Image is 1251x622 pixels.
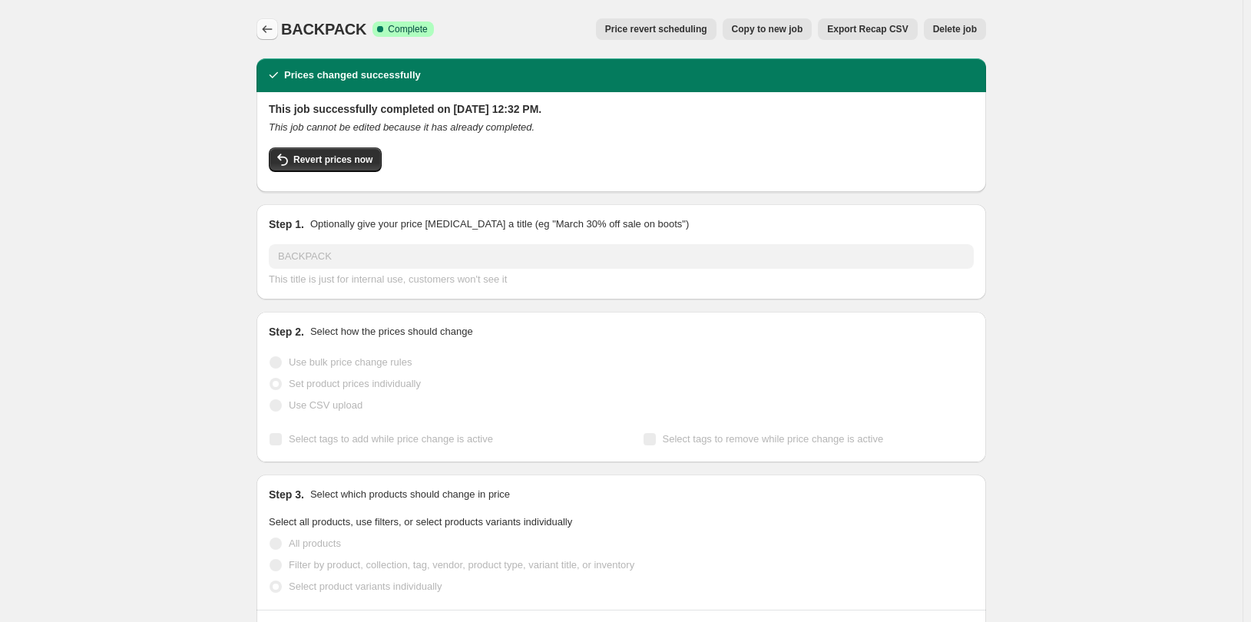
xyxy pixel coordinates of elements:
h2: Step 2. [269,324,304,339]
i: This job cannot be edited because it has already completed. [269,121,534,133]
h2: Step 1. [269,217,304,232]
span: Set product prices individually [289,378,421,389]
p: Optionally give your price [MEDICAL_DATA] a title (eg "March 30% off sale on boots") [310,217,689,232]
span: Use CSV upload [289,399,362,411]
span: BACKPACK [281,21,366,38]
button: Revert prices now [269,147,382,172]
span: This title is just for internal use, customers won't see it [269,273,507,285]
span: Copy to new job [732,23,803,35]
button: Price revert scheduling [596,18,717,40]
button: Export Recap CSV [818,18,917,40]
button: Delete job [924,18,986,40]
p: Select which products should change in price [310,487,510,502]
span: Price revert scheduling [605,23,707,35]
span: Delete job [933,23,977,35]
h2: This job successfully completed on [DATE] 12:32 PM. [269,101,974,117]
span: Export Recap CSV [827,23,908,35]
p: Select how the prices should change [310,324,473,339]
span: Select product variants individually [289,581,442,592]
span: Use bulk price change rules [289,356,412,368]
span: Select all products, use filters, or select products variants individually [269,516,572,528]
span: All products [289,538,341,549]
h2: Prices changed successfully [284,68,421,83]
span: Select tags to add while price change is active [289,433,493,445]
span: Complete [388,23,427,35]
span: Select tags to remove while price change is active [663,433,884,445]
span: Filter by product, collection, tag, vendor, product type, variant title, or inventory [289,559,634,571]
button: Copy to new job [723,18,812,40]
button: Price change jobs [256,18,278,40]
input: 30% off holiday sale [269,244,974,269]
h2: Step 3. [269,487,304,502]
span: Revert prices now [293,154,372,166]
